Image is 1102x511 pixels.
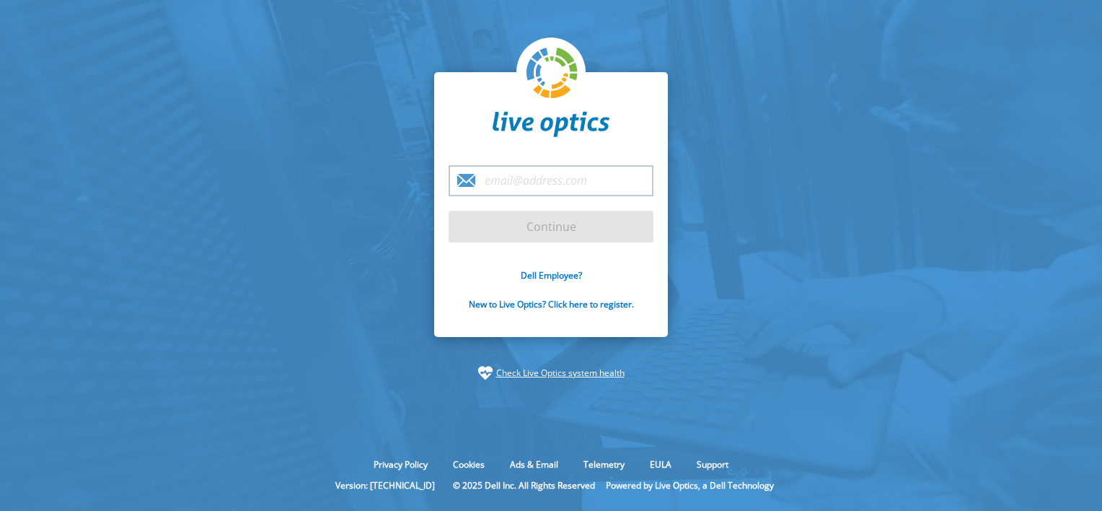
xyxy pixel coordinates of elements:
[493,111,609,137] img: liveoptics-word.svg
[442,458,495,471] a: Cookies
[469,298,634,310] a: New to Live Optics? Click here to register.
[573,458,635,471] a: Telemetry
[446,479,602,492] li: © 2025 Dell Inc. All Rights Reserved
[478,366,493,380] img: status-check-icon.svg
[449,165,653,196] input: email@address.com
[521,269,582,281] a: Dell Employee?
[639,458,682,471] a: EULA
[526,48,578,100] img: liveoptics-logo.svg
[686,458,739,471] a: Support
[363,458,438,471] a: Privacy Policy
[496,366,625,380] a: Check Live Optics system health
[328,479,442,492] li: Version: [TECHNICAL_ID]
[499,458,569,471] a: Ads & Email
[606,479,774,492] li: Powered by Live Optics, a Dell Technology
